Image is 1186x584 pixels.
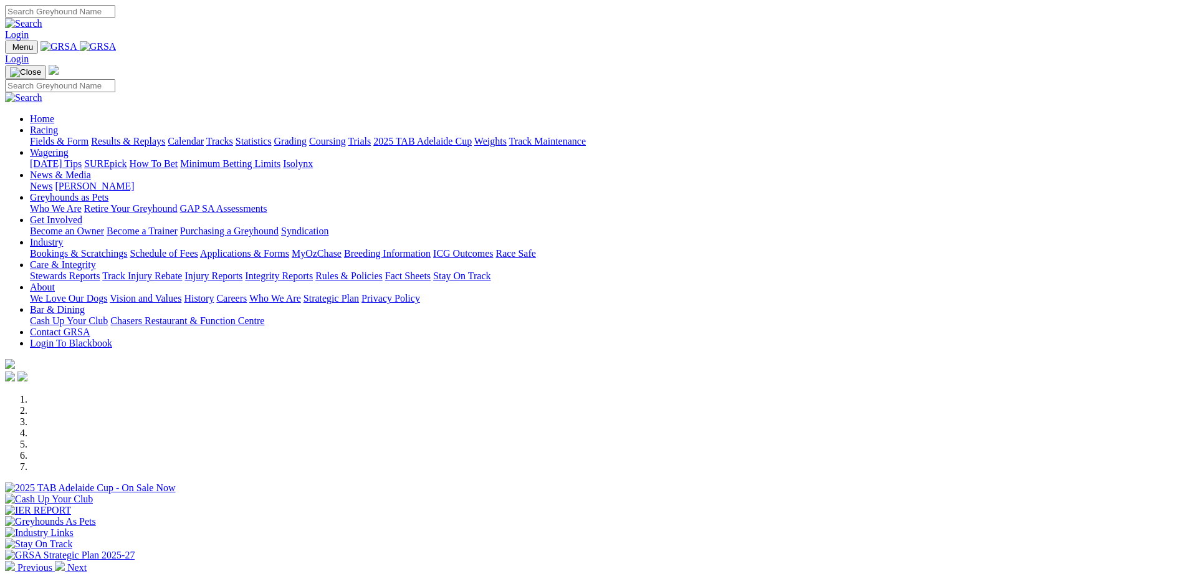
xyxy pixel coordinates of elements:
[5,527,74,539] img: Industry Links
[5,18,42,29] img: Search
[30,270,100,281] a: Stewards Reports
[184,270,242,281] a: Injury Reports
[245,270,313,281] a: Integrity Reports
[373,136,472,146] a: 2025 TAB Adelaide Cup
[30,248,1181,259] div: Industry
[309,136,346,146] a: Coursing
[30,158,82,169] a: [DATE] Tips
[30,125,58,135] a: Racing
[30,259,96,270] a: Care & Integrity
[30,113,54,124] a: Home
[180,158,280,169] a: Minimum Betting Limits
[304,293,359,304] a: Strategic Plan
[5,5,115,18] input: Search
[249,293,301,304] a: Who We Are
[283,158,313,169] a: Isolynx
[30,158,1181,170] div: Wagering
[180,203,267,214] a: GAP SA Assessments
[495,248,535,259] a: Race Safe
[5,54,29,64] a: Login
[110,293,181,304] a: Vision and Values
[12,42,33,52] span: Menu
[30,282,55,292] a: About
[5,516,96,527] img: Greyhounds As Pets
[5,561,15,571] img: chevron-left-pager-white.svg
[30,293,107,304] a: We Love Our Dogs
[49,65,59,75] img: logo-grsa-white.png
[102,270,182,281] a: Track Injury Rebate
[107,226,178,236] a: Become a Trainer
[509,136,586,146] a: Track Maintenance
[5,65,46,79] button: Toggle navigation
[17,562,52,573] span: Previous
[474,136,507,146] a: Weights
[5,494,93,505] img: Cash Up Your Club
[274,136,307,146] a: Grading
[180,226,279,236] a: Purchasing a Greyhound
[216,293,247,304] a: Careers
[30,293,1181,304] div: About
[236,136,272,146] a: Statistics
[206,136,233,146] a: Tracks
[30,315,108,326] a: Cash Up Your Club
[30,226,104,236] a: Become an Owner
[361,293,420,304] a: Privacy Policy
[315,270,383,281] a: Rules & Policies
[30,181,52,191] a: News
[41,41,77,52] img: GRSA
[433,248,493,259] a: ICG Outcomes
[5,505,71,516] img: IER REPORT
[30,315,1181,327] div: Bar & Dining
[5,371,15,381] img: facebook.svg
[80,41,117,52] img: GRSA
[30,170,91,180] a: News & Media
[184,293,214,304] a: History
[30,226,1181,237] div: Get Involved
[130,158,178,169] a: How To Bet
[5,550,135,561] img: GRSA Strategic Plan 2025-27
[30,304,85,315] a: Bar & Dining
[55,181,134,191] a: [PERSON_NAME]
[5,482,176,494] img: 2025 TAB Adelaide Cup - On Sale Now
[344,248,431,259] a: Breeding Information
[348,136,371,146] a: Trials
[30,147,69,158] a: Wagering
[30,327,90,337] a: Contact GRSA
[130,248,198,259] a: Schedule of Fees
[10,67,41,77] img: Close
[5,359,15,369] img: logo-grsa-white.png
[5,29,29,40] a: Login
[91,136,165,146] a: Results & Replays
[30,136,1181,147] div: Racing
[5,539,72,550] img: Stay On Track
[30,192,108,203] a: Greyhounds as Pets
[5,562,55,573] a: Previous
[30,248,127,259] a: Bookings & Scratchings
[110,315,264,326] a: Chasers Restaurant & Function Centre
[55,561,65,571] img: chevron-right-pager-white.svg
[30,237,63,247] a: Industry
[30,136,88,146] a: Fields & Form
[30,181,1181,192] div: News & Media
[385,270,431,281] a: Fact Sheets
[433,270,490,281] a: Stay On Track
[5,41,38,54] button: Toggle navigation
[30,214,82,225] a: Get Involved
[17,371,27,381] img: twitter.svg
[281,226,328,236] a: Syndication
[30,203,1181,214] div: Greyhounds as Pets
[5,79,115,92] input: Search
[84,203,178,214] a: Retire Your Greyhound
[5,92,42,103] img: Search
[292,248,342,259] a: MyOzChase
[200,248,289,259] a: Applications & Forms
[30,270,1181,282] div: Care & Integrity
[84,158,127,169] a: SUREpick
[55,562,87,573] a: Next
[30,203,82,214] a: Who We Are
[30,338,112,348] a: Login To Blackbook
[168,136,204,146] a: Calendar
[67,562,87,573] span: Next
